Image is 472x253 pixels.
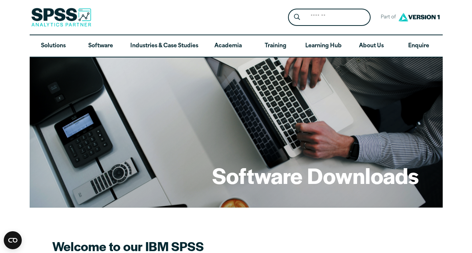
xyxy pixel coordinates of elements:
[124,35,204,57] a: Industries & Case Studies
[299,35,348,57] a: Learning Hub
[348,35,395,57] a: About Us
[30,35,77,57] a: Solutions
[377,12,397,23] span: Part of
[77,35,124,57] a: Software
[30,35,443,57] nav: Desktop version of site main menu
[212,161,419,190] h1: Software Downloads
[31,8,91,27] img: SPSS Analytics Partner
[294,14,300,20] svg: Search magnifying glass icon
[4,231,22,249] button: Open CMP widget
[204,35,252,57] a: Academia
[397,10,442,24] img: Version1 Logo
[290,11,304,24] button: Search magnifying glass icon
[252,35,299,57] a: Training
[395,35,442,57] a: Enquire
[288,9,371,26] form: Site Header Search Form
